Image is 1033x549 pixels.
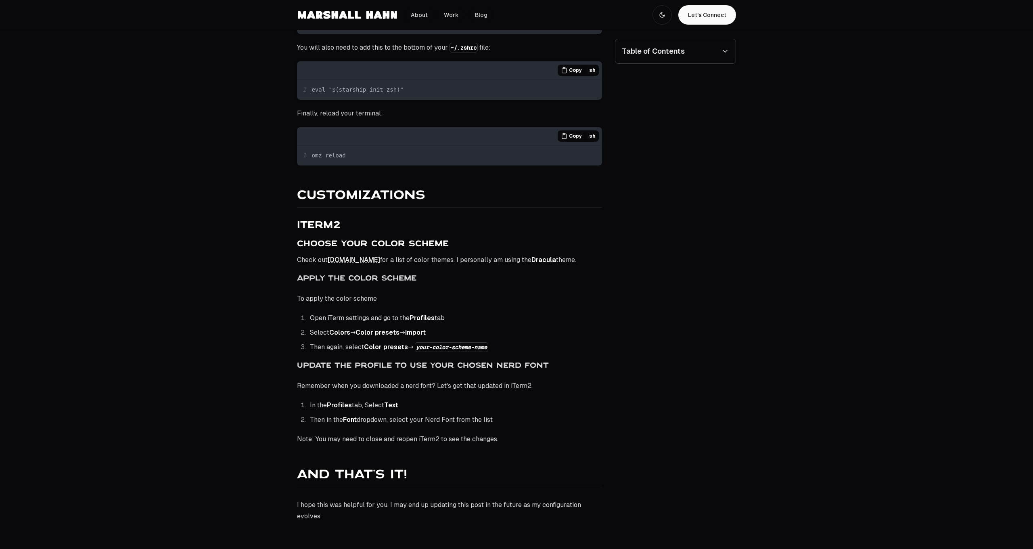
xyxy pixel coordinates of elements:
[622,46,729,57] summary: Table of Contents
[307,327,602,338] li: Select → →
[678,5,736,25] a: Navigate to Let's Connect
[307,400,602,411] li: In the tab, Select
[355,328,399,337] strong: Color presets
[622,46,685,57] span: Table of Contents
[307,312,602,324] li: Open iTerm settings and go to the tab
[303,86,312,94] span: 1
[297,469,602,487] h2: And that's it!
[364,343,408,351] strong: Color presets
[569,133,582,139] span: Copy
[312,152,345,159] span: omz reload
[558,65,585,76] button: Copy
[307,414,602,425] li: Then in the dropdown, select your Nerd Font from the list
[343,415,357,424] strong: Font
[327,401,352,409] strong: Profiles
[303,151,312,160] span: 1
[297,5,398,25] img: Marshall Hahn
[297,108,602,119] p: Finally, reload your terminal:
[297,380,602,392] p: Remember when you downloaded a nerd font? Let's get that updated in iTerm2.
[297,190,602,208] h2: Customizations
[328,256,380,264] a: Link to https://iterm2colorschemes.com
[405,328,426,337] strong: Import
[297,499,602,522] p: I hope this was helpful for you. I may end up updating this post in the future as my configuratio...
[410,314,435,322] strong: Profiles
[384,401,398,409] strong: Text
[415,342,488,352] code: your-color-scheme-name
[569,67,582,73] span: Copy
[450,43,478,52] code: ~/.zshrc
[531,256,556,264] strong: Dracula
[297,434,602,445] p: Note: You may need to close and reopen iTerm2 to see the changes.
[468,8,494,22] a: Link to Blog
[404,8,434,22] a: Link to About
[297,274,602,285] h5: Apply the Color Scheme
[307,342,602,353] li: Then again, select →
[297,361,602,372] h5: Update the profile to use your chosen Nerd Font
[404,8,494,22] nav: Main
[558,130,585,142] button: Copy
[437,8,465,22] a: Link to Work
[329,328,350,337] strong: Colors
[312,86,404,93] span: eval "$(starship init zsh)"
[297,254,602,266] p: Check out for a list of color themes. I personally am using the theme.
[297,239,602,250] h4: Choose your Color Scheme
[297,42,602,53] p: You will also need to add this to the bottom of your file:
[297,293,602,304] p: To apply the color scheme
[297,220,602,233] h3: iTerm2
